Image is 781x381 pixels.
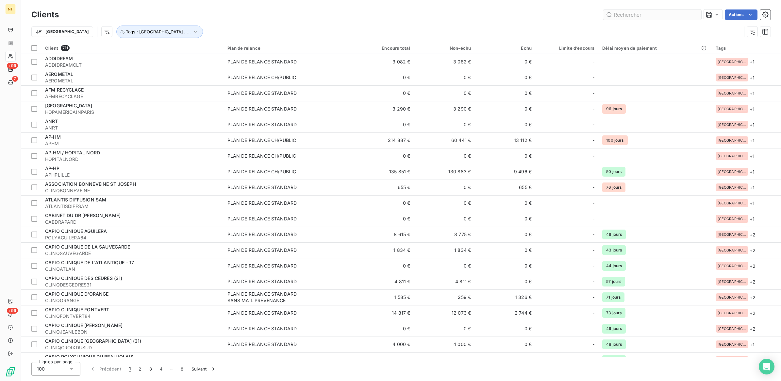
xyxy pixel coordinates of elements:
[414,70,475,85] td: 0 €
[227,74,296,81] div: PLAN DE RELANCE CH/PUBLIC
[227,106,297,112] div: PLAN DE RELANCE STANDARD
[750,153,755,160] span: + 1
[45,307,109,312] span: CAPIO CLINIQUE FONTVERT
[750,357,755,364] span: + 1
[602,182,625,192] span: 76 jours
[227,153,296,159] div: PLAN DE RELANCE CH/PUBLIC
[45,203,220,210] span: ATLANTISDIFFSAM
[475,70,536,85] td: 0 €
[475,148,536,164] td: 0 €
[45,275,123,281] span: CAPIO CLINIQUE DES CEDRES (31)
[716,45,777,51] div: Tags
[45,250,220,257] span: CLINQSAUVEGARDE
[156,362,166,376] button: 4
[353,164,414,180] td: 135 851 €
[5,367,16,377] img: Logo LeanPay
[475,54,536,70] td: 0 €
[414,85,475,101] td: 0 €
[602,167,625,177] span: 50 jours
[414,164,475,180] td: 130 883 €
[37,366,45,372] span: 100
[45,134,61,140] span: AP-HM
[86,362,125,376] button: Précédent
[353,258,414,274] td: 0 €
[45,187,220,194] span: CLINQBONNEVEINE
[592,168,594,175] span: -
[750,278,756,285] span: + 2
[227,121,297,128] div: PLAN DE RELANCE STANDARD
[475,85,536,101] td: 0 €
[718,295,746,299] span: [GEOGRAPHIC_DATA]
[602,339,626,349] span: 48 jours
[353,337,414,352] td: 4 000 €
[718,91,746,95] span: [GEOGRAPHIC_DATA]
[750,90,755,97] span: + 1
[45,282,220,288] span: CLINQDESCEDRES31
[475,211,536,227] td: 0 €
[479,45,532,51] div: Échu
[227,216,297,222] div: PLAN DE RELANCE STANDARD
[45,172,220,178] span: APHPLILLE
[7,63,18,69] span: +99
[750,168,755,175] span: + 1
[750,294,756,301] span: + 2
[718,60,746,64] span: [GEOGRAPHIC_DATA]
[414,289,475,305] td: 259 €
[45,62,220,68] span: ADDIDREAMCLT
[353,242,414,258] td: 1 834 €
[227,184,297,191] div: PLAN DE RELANCE STANDARD
[418,45,471,51] div: Non-échu
[718,248,746,252] span: [GEOGRAPHIC_DATA]
[227,90,297,96] div: PLAN DE RELANCE STANDARD
[45,344,220,351] span: CLINIQCROIXDUSUD
[592,325,594,332] span: -
[227,137,296,144] div: PLAN DE RELANCE CH/PUBLIC
[475,289,536,305] td: 1 326 €
[602,135,627,145] span: 100 jours
[45,125,220,131] span: ANRT
[602,104,626,114] span: 96 jours
[475,274,536,289] td: 0 €
[353,85,414,101] td: 0 €
[750,74,755,81] span: + 1
[414,321,475,337] td: 0 €
[750,263,756,269] span: + 2
[592,263,594,269] span: -
[414,305,475,321] td: 12 073 €
[718,342,746,346] span: [GEOGRAPHIC_DATA]
[414,258,475,274] td: 0 €
[227,168,296,175] div: PLAN DE RELANCE CH/PUBLIC
[45,297,220,304] span: CLINQORANGE
[45,71,73,77] span: AEROMETAL
[227,310,297,316] div: PLAN DE RELANCE STANDARD
[45,181,136,187] span: ASSOCIATION BONNEVEINE ST JOSEPH
[602,230,626,239] span: 48 jours
[475,337,536,352] td: 0 €
[414,117,475,132] td: 0 €
[116,26,203,38] button: Tags : [GEOGRAPHIC_DATA] , ...
[592,137,594,144] span: -
[414,242,475,258] td: 1 834 €
[592,74,594,81] span: -
[45,165,59,171] span: AP-HP
[750,341,755,348] span: + 1
[592,200,594,206] span: -
[718,201,746,205] span: [GEOGRAPHIC_DATA]
[45,260,134,265] span: CAPIO CLINIQUE DE L'ATLANTIQUE - 17
[718,185,746,189] span: [GEOGRAPHIC_DATA]
[475,101,536,117] td: 0 €
[12,76,18,82] span: 7
[475,117,536,132] td: 0 €
[45,322,123,328] span: CAPIO CLINIQUE [PERSON_NAME]
[602,45,707,51] div: Délai moyen de paiement
[540,45,594,51] div: Limite d’encours
[750,200,755,207] span: + 1
[475,164,536,180] td: 9 496 €
[750,216,755,222] span: + 1
[188,362,221,376] button: Suivant
[592,247,594,253] span: -
[750,310,756,317] span: + 2
[227,278,297,285] div: PLAN DE RELANCE STANDARD
[475,242,536,258] td: 0 €
[592,341,594,348] span: -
